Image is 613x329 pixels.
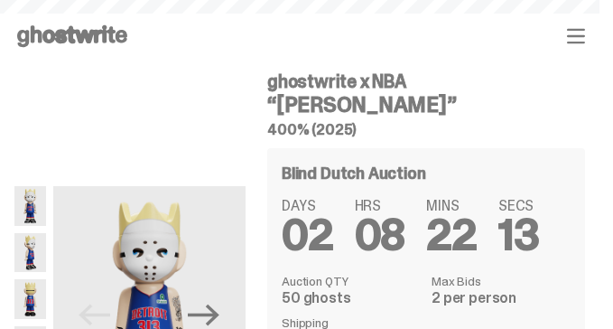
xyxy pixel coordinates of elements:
span: 08 [355,206,405,263]
span: 13 [498,206,539,263]
span: 22 [426,206,477,263]
span: MINS [426,199,477,213]
span: HRS [355,199,405,213]
img: Copy%20of%20Eminem_NBA_400_1.png [14,186,46,226]
img: Copy%20of%20Eminem_NBA_400_6.png [14,279,46,319]
h4: Blind Dutch Auction [282,165,426,182]
dd: 50 ghosts [282,291,421,305]
span: 02 [282,206,333,263]
dd: 2 per person [432,291,571,305]
dt: Shipping [282,316,421,329]
h5: 400% (2025) [267,123,585,137]
h3: “[PERSON_NAME]” [267,94,585,116]
span: DAYS [282,199,333,213]
h4: ghostwrite x NBA [267,72,585,90]
img: Copy%20of%20Eminem_NBA_400_3.png [14,233,46,273]
dt: Max Bids [432,275,571,287]
span: SECS [498,199,539,213]
dt: Auction QTY [282,275,421,287]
